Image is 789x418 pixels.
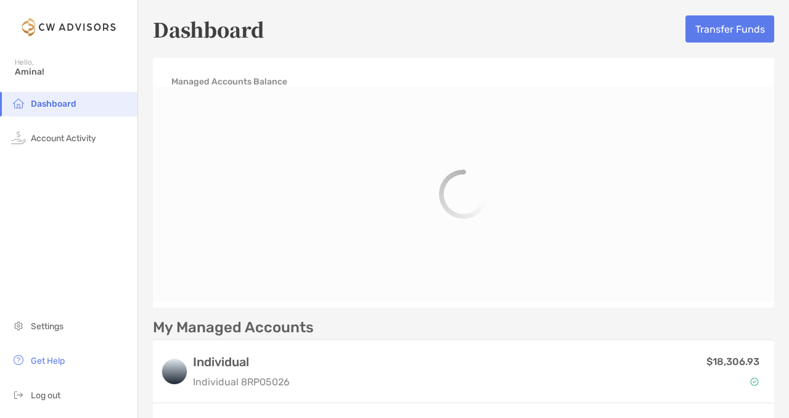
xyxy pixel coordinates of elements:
[11,387,26,402] img: logout icon
[31,356,65,366] span: Get Help
[171,76,287,87] h4: Managed Accounts Balance
[15,5,123,49] img: Zoe Logo
[31,99,76,109] span: Dashboard
[685,15,774,43] button: Transfer Funds
[193,354,290,369] h3: Individual
[11,353,26,367] img: get-help icon
[11,130,26,145] img: activity icon
[31,133,96,144] span: Account Activity
[31,390,60,401] span: Log out
[11,96,26,110] img: household icon
[706,354,759,369] p: $18,306.93
[750,377,759,386] img: Account Status icon
[153,320,314,335] p: My Managed Accounts
[193,374,290,390] p: Individual 8RP05026
[162,359,187,384] img: logo account
[11,318,26,333] img: settings icon
[15,67,130,77] span: Amina!
[153,15,264,43] h5: Dashboard
[31,321,63,332] span: Settings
